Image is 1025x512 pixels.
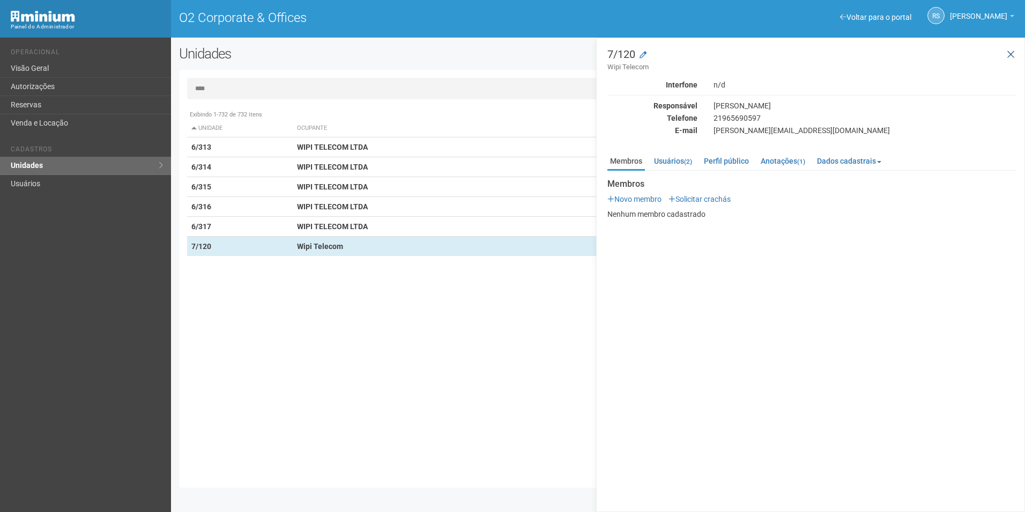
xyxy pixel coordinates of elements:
[11,11,75,22] img: Minium
[293,120,655,137] th: Ocupante: activate to sort column ascending
[191,202,211,211] strong: 6/316
[11,22,163,32] div: Painel do Administrador
[191,143,211,151] strong: 6/313
[607,62,1016,72] small: Wipi Telecom
[705,101,1024,111] div: [PERSON_NAME]
[640,50,647,61] a: Modificar a unidade
[705,126,1024,135] div: [PERSON_NAME][EMAIL_ADDRESS][DOMAIN_NAME]
[599,113,705,123] div: Telefone
[297,143,368,151] strong: WIPI TELECOM LTDA
[814,153,884,169] a: Dados cadastrais
[705,113,1024,123] div: 21965690597
[797,158,805,165] small: (1)
[297,222,368,231] strong: WIPI TELECOM LTDA
[599,101,705,111] div: Responsável
[187,120,293,137] th: Unidade: activate to sort column descending
[684,158,692,165] small: (2)
[651,153,695,169] a: Usuários(2)
[187,110,1009,120] div: Exibindo 1-732 de 732 itens
[599,126,705,135] div: E-mail
[297,242,343,251] strong: Wipi Telecom
[701,153,752,169] a: Perfil público
[840,13,911,21] a: Voltar para o portal
[599,80,705,90] div: Interfone
[179,46,519,62] h2: Unidades
[191,182,211,191] strong: 6/315
[950,2,1007,20] span: Rayssa Soares Ribeiro
[607,179,1016,189] strong: Membros
[191,222,211,231] strong: 6/317
[191,242,211,251] strong: 7/120
[11,145,163,157] li: Cadastros
[758,153,808,169] a: Anotações(1)
[607,153,645,171] a: Membros
[191,163,211,171] strong: 6/314
[297,202,368,211] strong: WIPI TELECOM LTDA
[607,49,1016,72] h3: 7/120
[607,209,1016,219] p: Nenhum membro cadastrado
[669,195,731,203] a: Solicitar crachás
[607,195,662,203] a: Novo membro
[927,7,945,24] a: RS
[950,13,1014,22] a: [PERSON_NAME]
[11,48,163,60] li: Operacional
[179,11,590,25] h1: O2 Corporate & Offices
[297,163,368,171] strong: WIPI TELECOM LTDA
[705,80,1024,90] div: n/d
[297,182,368,191] strong: WIPI TELECOM LTDA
